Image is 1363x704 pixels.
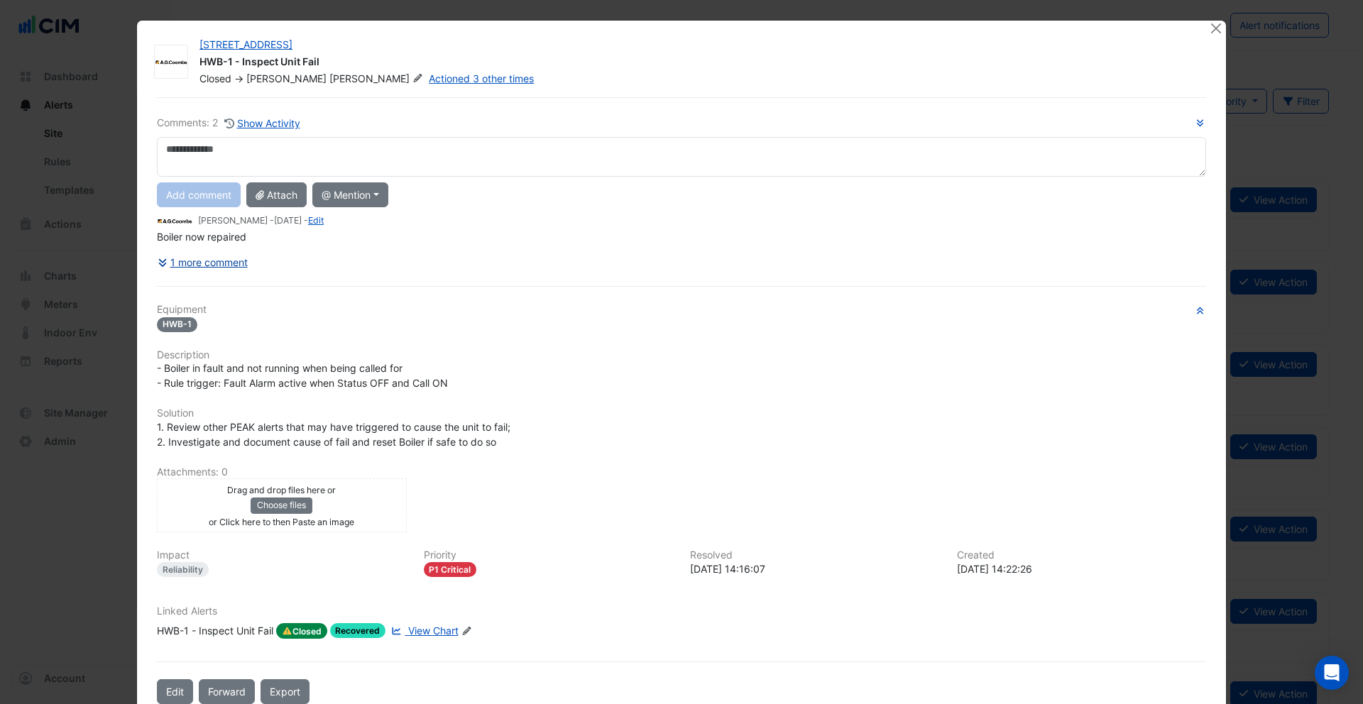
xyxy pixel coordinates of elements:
h6: Created [957,549,1207,561]
span: Recovered [330,623,386,638]
button: Choose files [251,497,312,513]
h6: Solution [157,407,1206,419]
div: HWB-1 - Inspect Unit Fail [199,55,1192,72]
span: [PERSON_NAME] [246,72,327,84]
div: P1 Critical [424,562,477,577]
div: [DATE] 14:22:26 [957,561,1207,576]
span: 2025-07-09 14:16:04 [274,215,302,226]
span: Boiler now repaired [157,231,246,243]
small: or Click here to then Paste an image [209,517,354,527]
a: View Chart [388,623,458,639]
small: [PERSON_NAME] - - [198,214,324,227]
button: Attach [246,182,307,207]
h6: Equipment [157,304,1206,316]
a: Actioned 3 other times [429,72,534,84]
div: HWB-1 - Inspect Unit Fail [157,623,273,639]
span: View Chart [408,625,459,637]
h6: Linked Alerts [157,605,1206,617]
span: [PERSON_NAME] [329,72,426,86]
h6: Priority [424,549,674,561]
h6: Resolved [690,549,940,561]
fa-icon: Edit Linked Alerts [461,626,472,637]
span: Closed [276,623,327,639]
button: @ Mention [312,182,388,207]
small: Drag and drop files here or [227,485,336,495]
span: HWB-1 [157,317,197,332]
button: Edit [157,679,193,704]
a: Edit [308,215,324,226]
button: Close [1208,21,1223,35]
button: 1 more comment [157,250,248,275]
div: Reliability [157,562,209,577]
img: AG Coombs [155,55,187,70]
h6: Impact [157,549,407,561]
div: [DATE] 14:16:07 [690,561,940,576]
div: Comments: 2 [157,115,301,131]
button: Show Activity [224,115,301,131]
button: Forward [199,679,255,704]
div: Open Intercom Messenger [1315,656,1349,690]
a: Export [261,679,310,704]
span: 1. Review other PEAK alerts that may have triggered to cause the unit to fail; 2. Investigate and... [157,421,513,448]
img: AG Coombs [157,214,192,229]
a: [STREET_ADDRESS] [199,38,292,50]
h6: Description [157,349,1206,361]
h6: Attachments: 0 [157,466,1206,478]
span: Closed [199,72,231,84]
span: -> [234,72,243,84]
span: - Boiler in fault and not running when being called for - Rule trigger: Fault Alarm active when S... [157,362,448,389]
